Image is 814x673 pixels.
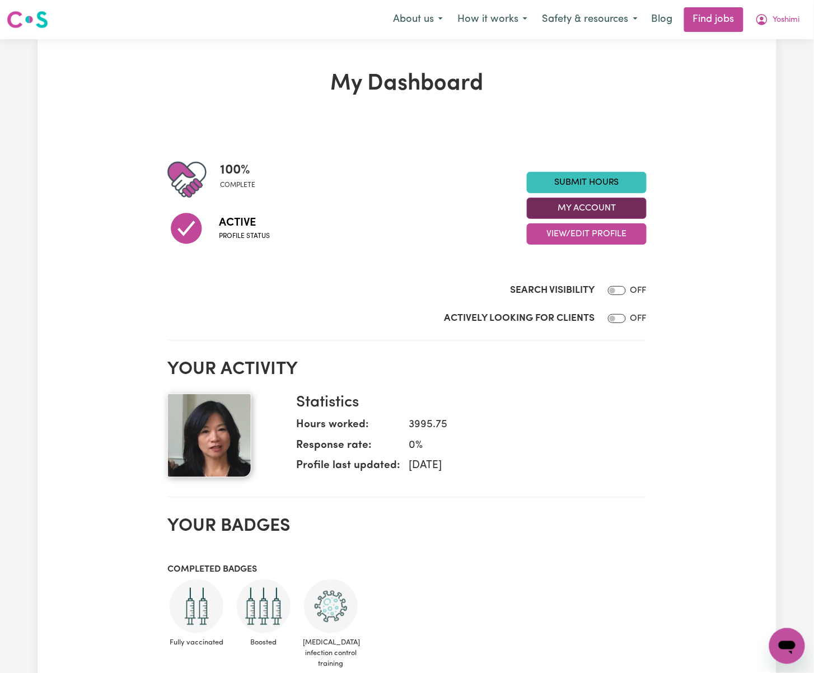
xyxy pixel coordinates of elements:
span: OFF [630,286,647,295]
dd: 0 % [400,438,638,454]
button: View/Edit Profile [527,223,647,245]
dd: 3995.75 [400,417,638,433]
dt: Response rate: [296,438,400,459]
span: Yoshimi [773,14,800,26]
a: Find jobs [684,7,743,32]
span: Profile status [219,231,270,241]
img: CS Academy: COVID-19 Infection Control Training course completed [304,579,358,633]
span: OFF [630,314,647,323]
label: Actively Looking for Clients [444,311,595,326]
span: Fully vaccinated [167,633,226,653]
img: Your profile picture [167,394,251,478]
h2: Your activity [167,359,647,380]
iframe: Button to launch messaging window [769,628,805,664]
button: My Account [527,198,647,219]
button: About us [386,8,450,31]
h3: Completed badges [167,564,647,575]
dd: [DATE] [400,458,638,474]
button: Safety & resources [535,8,645,31]
button: My Account [748,8,807,31]
button: How it works [450,8,535,31]
a: Blog [645,7,680,32]
dt: Profile last updated: [296,458,400,479]
span: 100 % [220,160,255,180]
h1: My Dashboard [167,71,647,97]
img: Careseekers logo [7,10,48,30]
a: Submit Hours [527,172,647,193]
span: Active [219,214,270,231]
img: Care and support worker has received booster dose of COVID-19 vaccination [237,579,291,633]
a: Careseekers logo [7,7,48,32]
div: Profile completeness: 100% [220,160,264,199]
span: Boosted [235,633,293,653]
label: Search Visibility [510,283,595,298]
dt: Hours worked: [296,417,400,438]
span: complete [220,180,255,190]
img: Care and support worker has received 2 doses of COVID-19 vaccine [170,579,223,633]
h2: Your badges [167,516,647,537]
h3: Statistics [296,394,638,413]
